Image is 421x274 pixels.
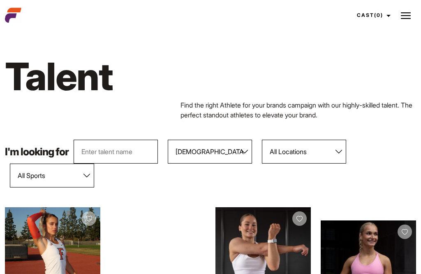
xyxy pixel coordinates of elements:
img: cropped-aefm-brand-fav-22-square.png [5,7,21,23]
p: I'm looking for [5,147,69,157]
input: Enter talent name [74,140,158,164]
h1: Talent [5,53,241,100]
p: Find the right Athlete for your brands campaign with our highly-skilled talent. The perfect stand... [180,100,416,120]
img: Burger icon [401,11,411,21]
span: (0) [374,12,383,18]
a: Cast(0) [349,4,396,26]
